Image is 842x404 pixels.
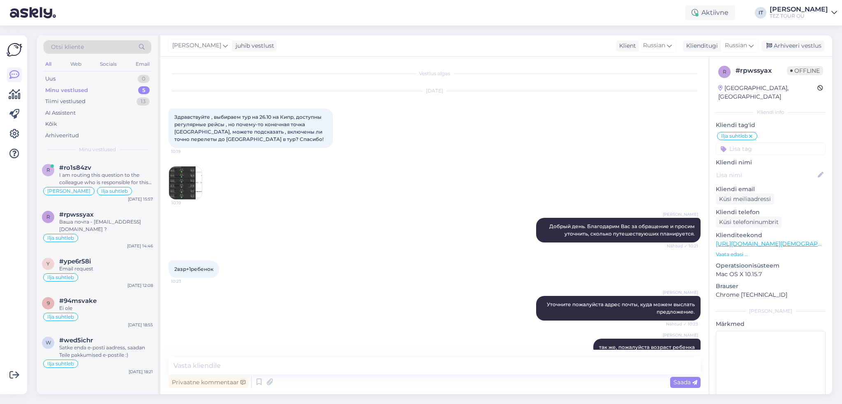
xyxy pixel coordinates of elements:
div: Vestlus algas [169,70,701,77]
div: Tiimi vestlused [45,97,86,106]
a: [PERSON_NAME]TEZ TOUR OÜ [770,6,837,19]
img: Attachment [169,166,202,199]
span: Ilja suhtleb [47,235,74,240]
span: Minu vestlused [79,146,116,153]
span: Russian [643,41,665,50]
span: Nähtud ✓ 10:23 [666,321,698,327]
p: Operatsioonisüsteem [716,261,826,270]
span: [PERSON_NAME] [663,289,698,295]
div: Web [69,59,83,69]
span: r [46,167,50,173]
div: juhib vestlust [232,42,274,50]
input: Lisa nimi [716,171,816,180]
div: TEZ TOUR OÜ [770,13,828,19]
span: #ype6r58i [59,258,91,265]
span: w [46,339,51,346]
div: Kõik [45,120,57,128]
div: Socials [98,59,118,69]
div: Ваша почта - [EMAIL_ADDRESS][DOMAIN_NAME] ? [59,218,153,233]
span: Ilja suhtleb [47,275,74,280]
p: Kliendi telefon [716,208,826,217]
span: 2взр+1ребенок [174,266,213,272]
div: Minu vestlused [45,86,88,95]
span: r [723,69,726,75]
p: Vaata edasi ... [716,251,826,258]
div: # rpwssyax [736,66,787,76]
span: #94msvake [59,297,97,305]
div: IT [755,7,766,18]
div: Email request [59,265,153,272]
div: Küsi meiliaadressi [716,194,774,205]
span: y [46,261,50,267]
span: 10:23 [171,278,202,284]
p: Kliendi email [716,185,826,194]
p: Brauser [716,282,826,291]
span: Russian [725,41,747,50]
div: [DATE] 12:08 [127,282,153,289]
span: 9 [47,300,50,306]
div: Aktiivne [685,5,735,20]
span: Ilja suhtleb [721,134,748,139]
div: [PERSON_NAME] [716,307,826,315]
p: Kliendi tag'id [716,121,826,129]
span: [PERSON_NAME] [47,189,90,194]
span: #ro1s84zv [59,164,91,171]
span: [PERSON_NAME] [663,332,698,338]
span: Уточните пожалуйста адрес почты, куда можем выслать предложение. [547,301,696,315]
div: Kliendi info [716,109,826,116]
div: Ei ole [59,305,153,312]
span: Saada [673,379,697,386]
div: Satke enda e-posti aadress, saadan Teile pakkumised e-postile :) [59,344,153,359]
span: Здравствуйте , выбираем тур на 26.10 на Кипр, доступны регулярные рейсы , но почему-то конечная т... [174,114,324,142]
div: Privaatne kommentaar [169,377,249,388]
span: Ilja suhtleb [47,314,74,319]
div: Email [134,59,151,69]
div: 5 [138,86,150,95]
span: 10:19 [171,200,202,206]
input: Lisa tag [716,143,826,155]
div: [DATE] 14:46 [127,243,153,249]
div: 13 [136,97,150,106]
p: Klienditeekond [716,231,826,240]
span: Ilja suhtleb [47,361,74,366]
span: r [46,214,50,220]
img: Askly Logo [7,42,22,58]
div: [DATE] [169,87,701,95]
div: [DATE] 18:55 [128,322,153,328]
div: Klienditugi [683,42,718,50]
div: [DATE] 18:21 [129,369,153,375]
span: #wed5ichr [59,337,93,344]
p: Märkmed [716,320,826,328]
p: Kliendi nimi [716,158,826,167]
span: [PERSON_NAME] [663,211,698,217]
p: Mac OS X 10.15.7 [716,270,826,279]
span: Добрый день. Благодарим Вас за обращение и просим уточнить, сколько путешествуюших планируется. [549,223,696,237]
span: #rpwssyax [59,211,94,218]
div: [PERSON_NAME] [770,6,828,13]
span: [PERSON_NAME] [172,41,221,50]
div: Arhiveeritud [45,132,79,140]
p: Chrome [TECHNICAL_ID] [716,291,826,299]
div: 0 [138,75,150,83]
div: [GEOGRAPHIC_DATA], [GEOGRAPHIC_DATA] [718,84,817,101]
span: так же, пожалуйста возраст ребенка [599,344,695,350]
div: AI Assistent [45,109,76,117]
div: I am routing this question to the colleague who is responsible for this topic. The reply might ta... [59,171,153,186]
div: All [44,59,53,69]
span: Ilja suhtleb [101,189,128,194]
span: Otsi kliente [51,43,84,51]
span: Nähtud ✓ 10:21 [667,243,698,249]
span: Offline [787,66,823,75]
div: [DATE] 15:57 [128,196,153,202]
div: Uus [45,75,56,83]
div: Arhiveeri vestlus [761,40,825,51]
span: 10:19 [171,148,202,155]
div: Küsi telefoninumbrit [716,217,782,228]
div: Klient [616,42,636,50]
